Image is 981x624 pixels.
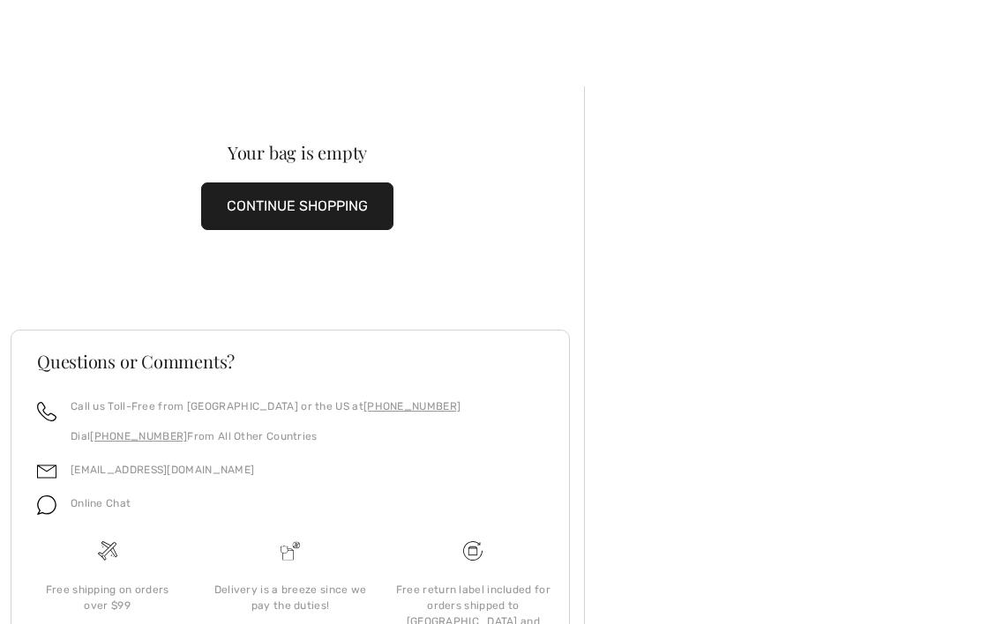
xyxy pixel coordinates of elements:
[30,582,184,613] div: Free shipping on orders over $99
[213,582,367,613] div: Delivery is a breeze since we pay the duties!
[281,541,300,561] img: Delivery is a breeze since we pay the duties!
[98,541,117,561] img: Free shipping on orders over $99
[71,497,131,509] span: Online Chat
[40,144,556,161] div: Your bag is empty
[90,430,187,442] a: [PHONE_NUMBER]
[37,462,56,481] img: email
[463,541,483,561] img: Free shipping on orders over $99
[71,398,461,414] p: Call us Toll-Free from [GEOGRAPHIC_DATA] or the US at
[37,353,543,370] h3: Questions or Comments?
[37,402,56,421] img: call
[363,400,461,412] a: [PHONE_NUMBER]
[201,182,393,230] button: CONTINUE SHOPPING
[71,464,254,476] a: [EMAIL_ADDRESS][DOMAIN_NAME]
[37,495,56,515] img: chat
[71,428,461,444] p: Dial From All Other Countries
